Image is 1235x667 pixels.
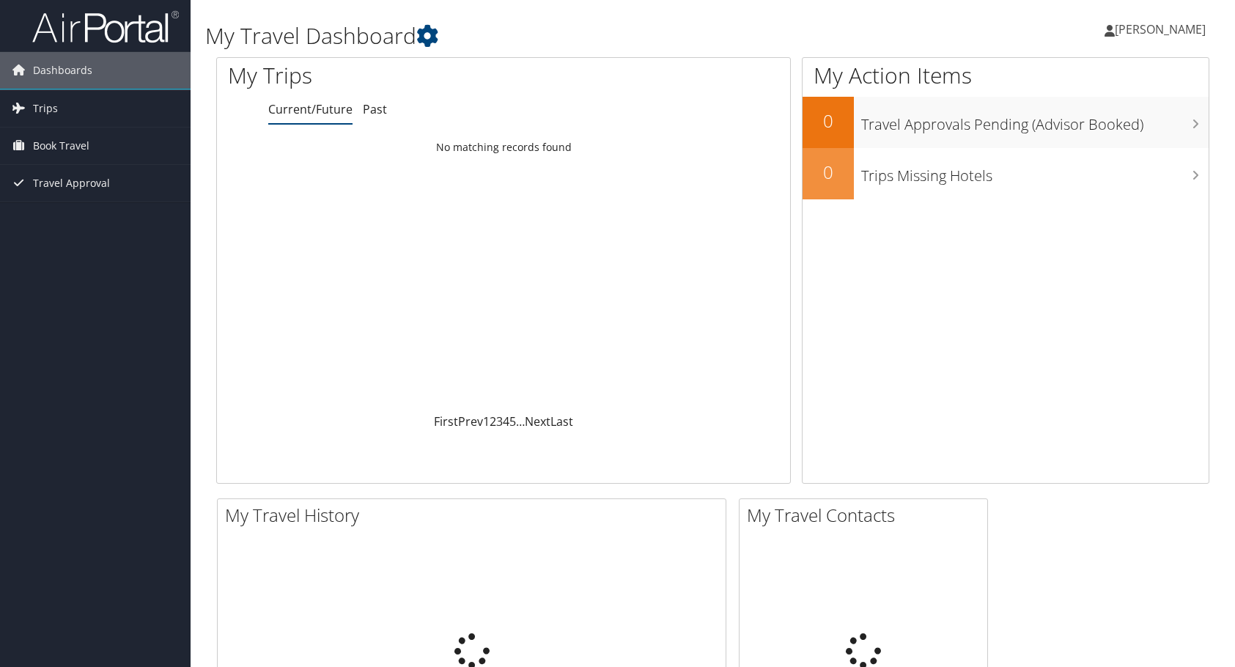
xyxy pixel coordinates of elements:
[509,413,516,430] a: 5
[516,413,525,430] span: …
[550,413,573,430] a: Last
[861,107,1209,135] h3: Travel Approvals Pending (Advisor Booked)
[32,10,179,44] img: airportal-logo.png
[483,413,490,430] a: 1
[268,101,353,117] a: Current/Future
[525,413,550,430] a: Next
[803,160,854,185] h2: 0
[803,97,1209,148] a: 0Travel Approvals Pending (Advisor Booked)
[33,52,92,89] span: Dashboards
[1105,7,1220,51] a: [PERSON_NAME]
[363,101,387,117] a: Past
[803,108,854,133] h2: 0
[217,134,790,161] td: No matching records found
[33,165,110,202] span: Travel Approval
[490,413,496,430] a: 2
[458,413,483,430] a: Prev
[225,503,726,528] h2: My Travel History
[434,413,458,430] a: First
[1115,21,1206,37] span: [PERSON_NAME]
[496,413,503,430] a: 3
[33,128,89,164] span: Book Travel
[33,90,58,127] span: Trips
[503,413,509,430] a: 4
[205,21,882,51] h1: My Travel Dashboard
[803,60,1209,91] h1: My Action Items
[228,60,540,91] h1: My Trips
[747,503,987,528] h2: My Travel Contacts
[861,158,1209,186] h3: Trips Missing Hotels
[803,148,1209,199] a: 0Trips Missing Hotels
